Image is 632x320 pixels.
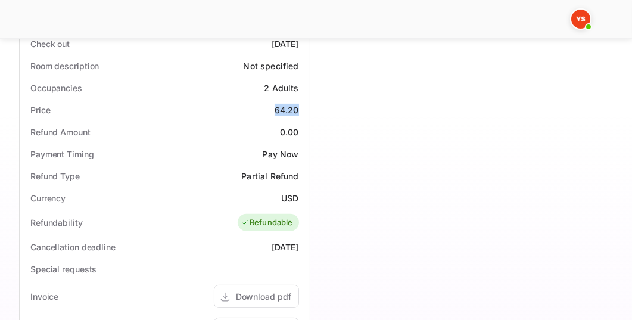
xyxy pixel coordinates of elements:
div: Partial Refund [241,170,298,182]
div: Refund Amount [30,126,91,138]
div: 2 Adults [264,82,298,94]
div: [DATE] [272,38,299,50]
div: Refund Type [30,170,80,182]
div: Price [30,104,51,116]
div: Download pdf [236,290,291,303]
div: Special requests [30,263,96,275]
div: Invoice [30,290,58,303]
div: USD [281,192,298,204]
div: Payment Timing [30,148,94,160]
img: Yandex Support [571,10,590,29]
div: Not specified [244,60,299,72]
div: Occupancies [30,82,82,94]
div: [DATE] [272,241,299,253]
div: Refundability [30,216,83,229]
div: Currency [30,192,66,204]
div: Refundable [241,217,293,229]
div: 64.20 [275,104,299,116]
div: Pay Now [262,148,298,160]
div: 0.00 [280,126,299,138]
div: Check out [30,38,70,50]
div: Cancellation deadline [30,241,116,253]
div: Room description [30,60,99,72]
